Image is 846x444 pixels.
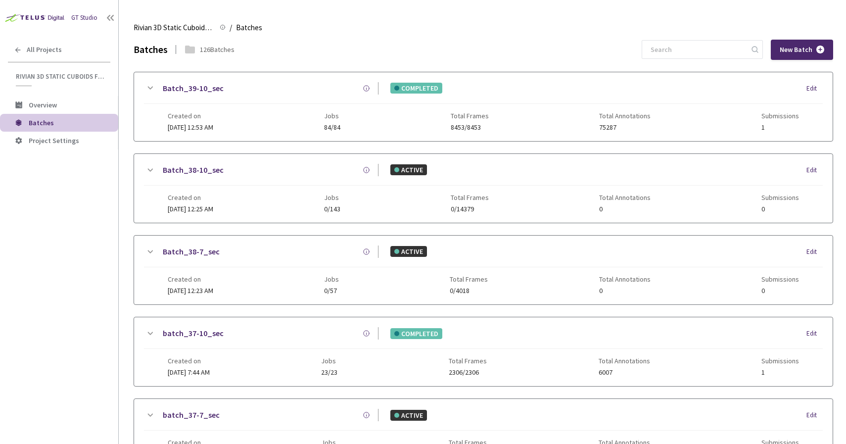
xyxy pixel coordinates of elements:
div: Batch_39-10_secCOMPLETEDEditCreated on[DATE] 12:53 AMJobs84/84Total Frames8453/8453Total Annotati... [134,72,833,141]
span: [DATE] 12:53 AM [168,123,213,132]
a: batch_37-10_sec [163,327,224,340]
span: Rivian 3D Static Cuboids fixed[2024-25] [134,22,214,34]
span: Overview [29,100,57,109]
span: New Batch [780,46,812,54]
span: 8453/8453 [451,124,489,131]
span: [DATE] 12:25 AM [168,204,213,213]
div: Batches [134,42,168,57]
span: Total Frames [451,112,489,120]
div: GT Studio [71,13,97,23]
span: 0 [599,205,651,213]
span: Submissions [761,194,799,201]
span: All Projects [27,46,62,54]
span: Total Frames [449,357,487,365]
a: Batch_39-10_sec [163,82,224,95]
span: 1 [761,124,799,131]
span: Created on [168,194,213,201]
span: [DATE] 12:23 AM [168,286,213,295]
span: 6007 [599,369,650,376]
li: / [230,22,232,34]
span: 0 [761,205,799,213]
a: Batch_38-7_sec [163,246,220,258]
div: Edit [806,165,823,175]
span: Created on [168,275,213,283]
span: Batches [236,22,262,34]
div: COMPLETED [390,83,442,94]
div: Edit [806,84,823,94]
span: [DATE] 7:44 AM [168,368,210,377]
div: Edit [806,410,823,420]
span: 0 [599,287,651,295]
span: 0 [761,287,799,295]
span: 23/23 [321,369,337,376]
div: COMPLETED [390,328,442,339]
span: Jobs [324,112,340,120]
span: Created on [168,357,210,365]
input: Search [645,41,750,58]
div: Batch_38-7_secACTIVEEditCreated on[DATE] 12:23 AMJobs0/57Total Frames0/4018Total Annotations0Subm... [134,236,833,304]
span: Submissions [761,112,799,120]
span: 1 [761,369,799,376]
span: Total Annotations [599,357,650,365]
a: batch_37-7_sec [163,409,220,421]
div: Edit [806,247,823,257]
span: Jobs [324,194,340,201]
span: Total Annotations [599,194,651,201]
span: Project Settings [29,136,79,145]
div: 126 Batches [200,44,235,55]
span: Rivian 3D Static Cuboids fixed[2024-25] [16,72,104,81]
span: 0/14379 [451,205,489,213]
div: batch_37-10_secCOMPLETEDEditCreated on[DATE] 7:44 AMJobs23/23Total Frames2306/2306Total Annotatio... [134,317,833,386]
span: Created on [168,112,213,120]
div: ACTIVE [390,246,427,257]
div: ACTIVE [390,410,427,421]
span: Batches [29,118,54,127]
a: Batch_38-10_sec [163,164,224,176]
span: 0/143 [324,205,340,213]
span: 75287 [599,124,651,131]
div: Batch_38-10_secACTIVEEditCreated on[DATE] 12:25 AMJobs0/143Total Frames0/14379Total Annotations0S... [134,154,833,223]
span: 0/57 [324,287,339,295]
span: Submissions [761,357,799,365]
span: Total Frames [451,194,489,201]
span: 0/4018 [450,287,488,295]
span: Total Annotations [599,112,651,120]
span: 2306/2306 [449,369,487,376]
span: Submissions [761,275,799,283]
span: Jobs [324,275,339,283]
span: Jobs [321,357,337,365]
div: Edit [806,329,823,339]
span: 84/84 [324,124,340,131]
div: ACTIVE [390,164,427,175]
span: Total Annotations [599,275,651,283]
span: Total Frames [450,275,488,283]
